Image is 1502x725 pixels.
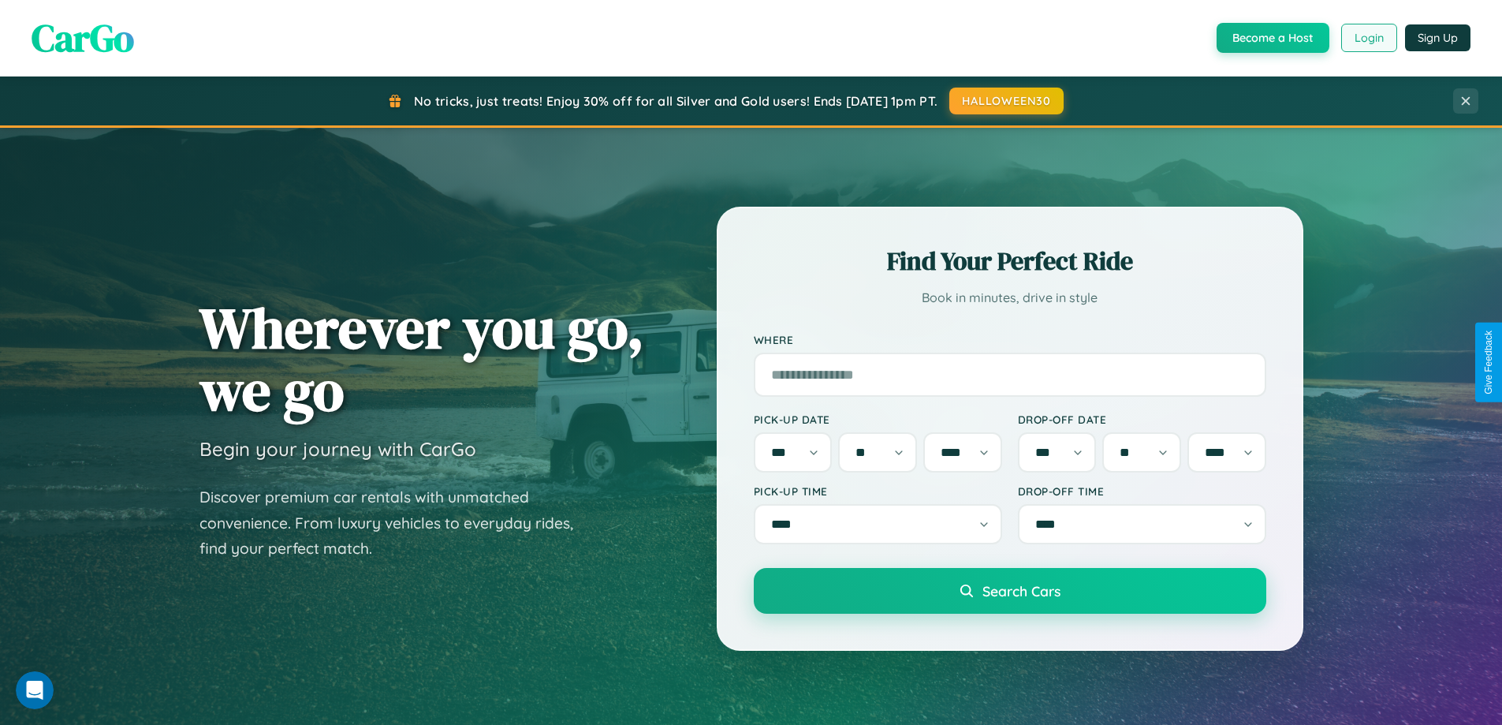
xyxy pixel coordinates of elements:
[1483,331,1494,394] div: Give Feedback
[949,88,1064,114] button: HALLOWEEN30
[199,437,476,461] h3: Begin your journey with CarGo
[1018,484,1266,498] label: Drop-off Time
[754,244,1266,278] h2: Find Your Perfect Ride
[414,93,937,109] span: No tricks, just treats! Enjoy 30% off for all Silver and Gold users! Ends [DATE] 1pm PT.
[1405,24,1470,51] button: Sign Up
[199,297,644,421] h1: Wherever you go, we go
[1217,23,1329,53] button: Become a Host
[16,671,54,709] iframe: Intercom live chat
[754,484,1002,498] label: Pick-up Time
[199,484,594,562] p: Discover premium car rentals with unmatched convenience. From luxury vehicles to everyday rides, ...
[982,582,1060,600] span: Search Cars
[754,413,1002,426] label: Pick-up Date
[32,12,134,64] span: CarGo
[1341,24,1397,52] button: Login
[754,286,1266,309] p: Book in minutes, drive in style
[1018,413,1266,426] label: Drop-off Date
[754,333,1266,346] label: Where
[754,568,1266,614] button: Search Cars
